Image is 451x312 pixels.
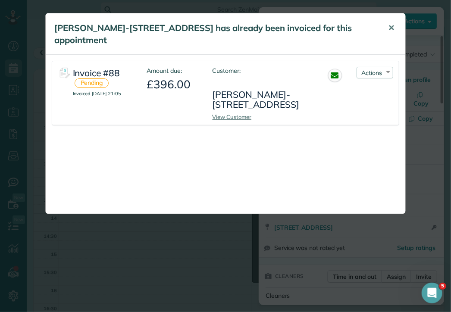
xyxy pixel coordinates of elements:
[147,78,191,91] h3: £396.00
[213,66,344,75] label: Customer:
[439,283,446,290] span: 5
[422,283,442,303] iframe: Intercom live chat
[362,69,382,77] span: Actions
[213,113,252,120] a: View Customer
[73,90,138,97] small: Invoiced [DATE] 21:05
[54,22,376,46] h5: [PERSON_NAME]-[STREET_ADDRESS] has already been invoiced for this appointment
[213,90,339,109] h3: [PERSON_NAME]-[STREET_ADDRESS]
[73,68,134,88] h3: Invoice #88
[75,78,109,88] div: Pending
[147,66,213,75] label: Amount due:
[388,23,395,33] span: ✕
[56,65,73,82] img: Invoice #1338521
